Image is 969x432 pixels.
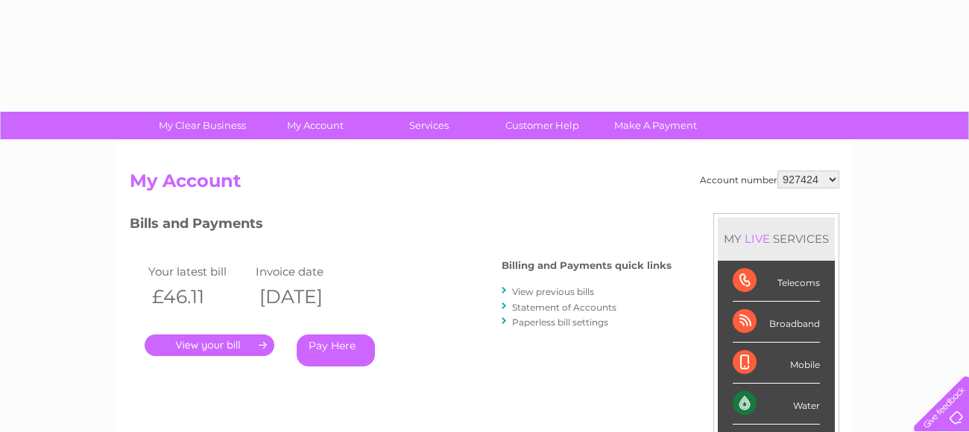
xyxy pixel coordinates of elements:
[512,302,616,313] a: Statement of Accounts
[130,171,839,199] h2: My Account
[297,334,375,366] a: Pay Here
[700,171,839,188] div: Account number
[512,286,594,297] a: View previous bills
[742,232,773,246] div: LIVE
[733,384,820,425] div: Water
[130,213,672,239] h3: Bills and Payments
[141,112,264,139] a: My Clear Business
[481,112,604,139] a: Customer Help
[594,112,717,139] a: Make A Payment
[252,261,359,282] td: Invoice date
[254,112,377,139] a: My Account
[733,261,820,302] div: Telecoms
[145,334,274,356] a: .
[145,282,252,312] th: £46.11
[512,317,608,328] a: Paperless bill settings
[502,260,672,271] h4: Billing and Payments quick links
[733,343,820,384] div: Mobile
[718,217,835,260] div: MY SERVICES
[252,282,359,312] th: [DATE]
[367,112,490,139] a: Services
[733,302,820,343] div: Broadband
[145,261,252,282] td: Your latest bill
